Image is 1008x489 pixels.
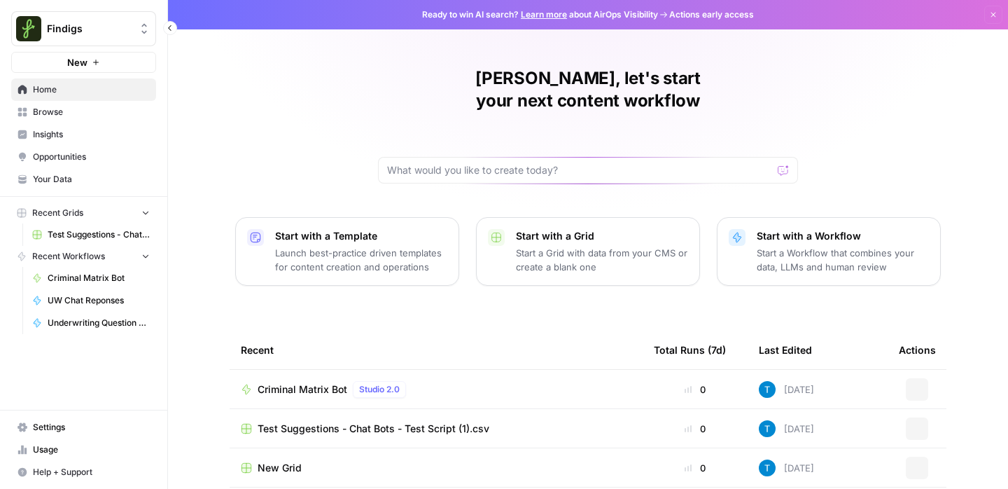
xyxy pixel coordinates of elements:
a: Test Suggestions - Chat Bots - Test Script (1).csv [241,422,631,436]
button: Start with a WorkflowStart a Workflow that combines your data, LLMs and human review [717,217,941,286]
button: Start with a TemplateLaunch best-practice driven templates for content creation and operations [235,217,459,286]
span: Test Suggestions - Chat Bots - Test Script (1).csv [258,422,489,436]
a: Underwriting Question Bot [26,312,156,334]
span: Insights [33,128,150,141]
div: [DATE] [759,460,814,476]
span: Findigs [47,22,132,36]
img: ef99asjrocz9zqlrt0wh11v979lp [759,420,776,437]
span: Settings [33,421,150,434]
a: Opportunities [11,146,156,168]
div: Last Edited [759,331,812,369]
img: ef99asjrocz9zqlrt0wh11v979lp [759,460,776,476]
img: Findigs Logo [16,16,41,41]
span: Test Suggestions - Chat Bots - Test Script (1).csv [48,228,150,241]
span: Browse [33,106,150,118]
a: Home [11,78,156,101]
div: Actions [899,331,936,369]
span: Help + Support [33,466,150,478]
a: Your Data [11,168,156,191]
button: Start with a GridStart a Grid with data from your CMS or create a blank one [476,217,700,286]
span: Criminal Matrix Bot [258,383,347,397]
a: Criminal Matrix BotStudio 2.0 [241,381,631,398]
div: 0 [654,383,736,397]
p: Start a Workflow that combines your data, LLMs and human review [757,246,929,274]
a: Browse [11,101,156,123]
span: New Grid [258,461,302,475]
span: Ready to win AI search? about AirOps Visibility [422,8,658,21]
a: UW Chat Reponses [26,289,156,312]
span: Recent Grids [32,207,83,219]
div: [DATE] [759,381,814,398]
button: Help + Support [11,461,156,483]
p: Start with a Template [275,229,447,243]
a: Learn more [521,9,567,20]
button: Recent Grids [11,202,156,223]
a: Criminal Matrix Bot [26,267,156,289]
a: Settings [11,416,156,439]
p: Start with a Grid [516,229,688,243]
span: Your Data [33,173,150,186]
span: Underwriting Question Bot [48,317,150,329]
div: 0 [654,461,736,475]
span: Home [33,83,150,96]
a: New Grid [241,461,631,475]
p: Start a Grid with data from your CMS or create a blank one [516,246,688,274]
span: New [67,55,87,69]
div: Recent [241,331,631,369]
div: [DATE] [759,420,814,437]
a: Insights [11,123,156,146]
span: Recent Workflows [32,250,105,263]
span: Criminal Matrix Bot [48,272,150,284]
p: Start with a Workflow [757,229,929,243]
span: Studio 2.0 [359,383,400,396]
span: Usage [33,443,150,456]
button: New [11,52,156,73]
p: Launch best-practice driven templates for content creation and operations [275,246,447,274]
span: Opportunities [33,151,150,163]
a: Usage [11,439,156,461]
span: UW Chat Reponses [48,294,150,307]
input: What would you like to create today? [387,163,772,177]
button: Recent Workflows [11,246,156,267]
img: ef99asjrocz9zqlrt0wh11v979lp [759,381,776,398]
h1: [PERSON_NAME], let's start your next content workflow [378,67,798,112]
div: 0 [654,422,736,436]
a: Test Suggestions - Chat Bots - Test Script (1).csv [26,223,156,246]
span: Actions early access [669,8,754,21]
button: Workspace: Findigs [11,11,156,46]
div: Total Runs (7d) [654,331,726,369]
